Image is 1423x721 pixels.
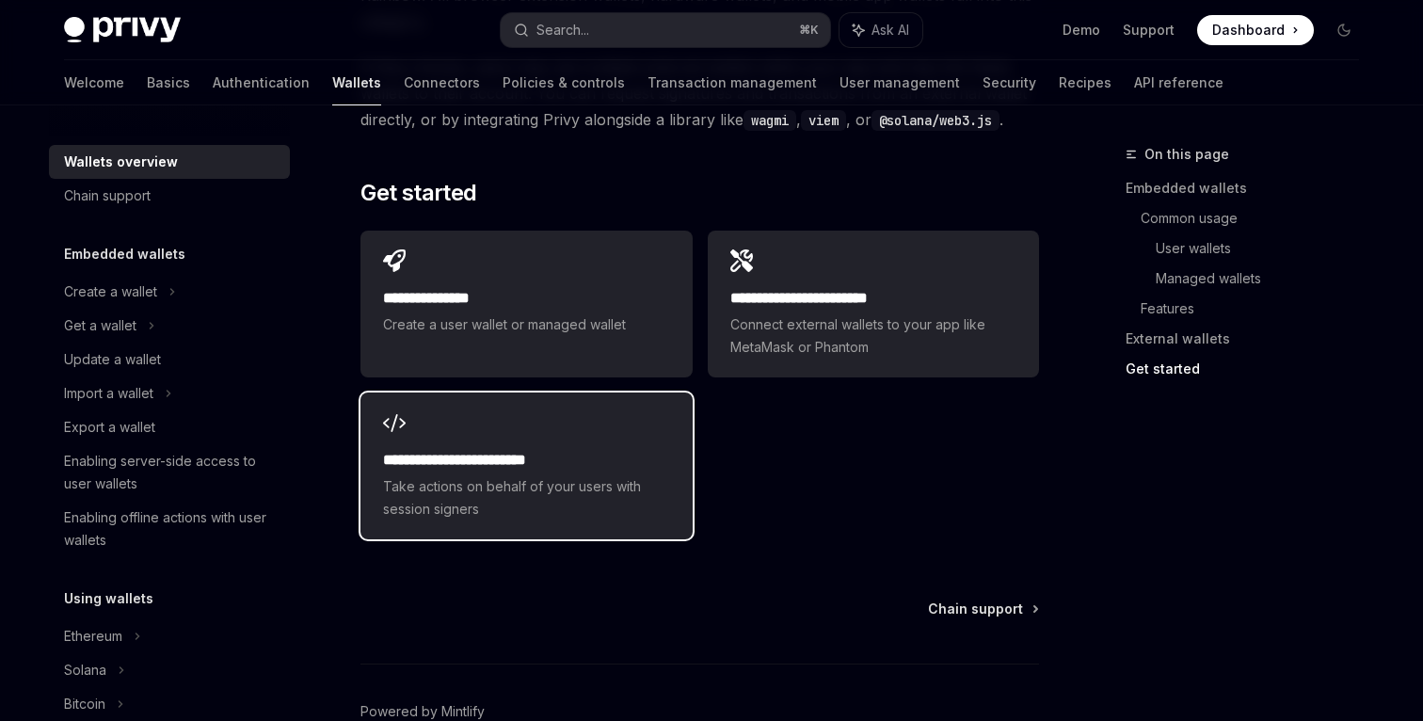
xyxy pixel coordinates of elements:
div: Ethereum [64,625,122,648]
a: Support [1123,21,1175,40]
span: ⌘ K [799,23,819,38]
h5: Using wallets [64,587,153,610]
a: Authentication [213,60,310,105]
a: Common usage [1141,203,1374,233]
a: Demo [1063,21,1100,40]
span: Take actions on behalf of your users with session signers [383,475,669,521]
div: Enabling offline actions with user wallets [64,506,279,552]
a: Embedded wallets [1126,173,1374,203]
a: Connectors [404,60,480,105]
a: Powered by Mintlify [360,702,485,721]
div: Export a wallet [64,416,155,439]
div: Wallets overview [64,151,178,173]
div: Enabling server-side access to user wallets [64,450,279,495]
span: Create a user wallet or managed wallet [383,313,669,336]
h5: Embedded wallets [64,243,185,265]
a: Get started [1126,354,1374,384]
span: On this page [1144,143,1229,166]
button: Search...⌘K [501,13,830,47]
a: Features [1141,294,1374,324]
div: Update a wallet [64,348,161,371]
a: Chain support [928,600,1037,618]
a: Dashboard [1197,15,1314,45]
a: Export a wallet [49,410,290,444]
span: Get started [360,178,476,208]
div: Search... [536,19,589,41]
a: Security [983,60,1036,105]
code: viem [801,110,846,131]
button: Toggle dark mode [1329,15,1359,45]
code: @solana/web3.js [871,110,999,131]
button: Ask AI [839,13,922,47]
a: Chain support [49,179,290,213]
div: Solana [64,659,106,681]
a: Transaction management [648,60,817,105]
span: Connect external wallets to your app like MetaMask or Phantom [730,313,1016,359]
a: External wallets [1126,324,1374,354]
a: User wallets [1156,233,1374,264]
a: API reference [1134,60,1223,105]
img: dark logo [64,17,181,43]
a: User management [839,60,960,105]
a: Wallets [332,60,381,105]
a: Welcome [64,60,124,105]
a: Wallets overview [49,145,290,179]
code: wagmi [743,110,796,131]
div: Bitcoin [64,693,105,715]
a: Policies & controls [503,60,625,105]
a: Enabling offline actions with user wallets [49,501,290,557]
a: Managed wallets [1156,264,1374,294]
a: Update a wallet [49,343,290,377]
span: Dashboard [1212,21,1285,40]
a: Basics [147,60,190,105]
a: Recipes [1059,60,1111,105]
span: Ask AI [871,21,909,40]
div: Import a wallet [64,382,153,405]
div: Get a wallet [64,314,136,337]
a: Enabling server-side access to user wallets [49,444,290,501]
span: Chain support [928,600,1023,618]
div: Chain support [64,184,151,207]
div: Create a wallet [64,280,157,303]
